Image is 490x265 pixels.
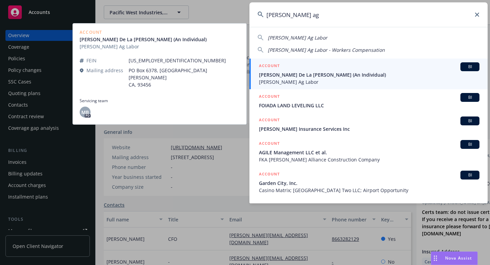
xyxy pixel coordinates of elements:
span: [PERSON_NAME] Ag Labor [259,78,479,85]
span: [PERSON_NAME] De La [PERSON_NAME] (An Individual) [259,71,479,78]
span: BI [463,118,477,124]
a: ACCOUNTBI[PERSON_NAME] Insurance Services Inc [249,113,488,136]
h5: POLICY [259,201,275,208]
button: Nova Assist [431,251,478,265]
h5: ACCOUNT [259,171,280,179]
span: Casino Matrix; [GEOGRAPHIC_DATA] Two LLC; Airport Opportunity [259,187,479,194]
h5: ACCOUNT [259,62,280,71]
div: Drag to move [431,252,440,265]
span: [PERSON_NAME] Ag Labor [268,34,327,41]
a: ACCOUNTBI[PERSON_NAME] De La [PERSON_NAME] (An Individual)[PERSON_NAME] Ag Labor [249,59,488,89]
span: BI [463,64,477,70]
a: POLICY [249,198,488,227]
span: Garden City, Inc. [259,180,479,187]
span: [PERSON_NAME] Insurance Services Inc [259,125,479,132]
span: FKA [PERSON_NAME] Alliance Construction Company [259,156,479,163]
span: BI [463,94,477,100]
span: BI [463,172,477,178]
span: AGILE Management LLC et al. [259,149,479,156]
input: Search... [249,2,488,27]
span: Nova Assist [445,255,472,261]
span: [PERSON_NAME] Ag Labor - Workers Compensation [268,47,385,53]
span: BI [463,141,477,147]
h5: ACCOUNT [259,93,280,101]
h5: ACCOUNT [259,116,280,125]
a: ACCOUNTBIFOIADA LAND LEVELING LLC [249,89,488,113]
a: ACCOUNTBIGarden City, Inc.Casino Matrix; [GEOGRAPHIC_DATA] Two LLC; Airport Opportunity [249,167,488,198]
h5: ACCOUNT [259,140,280,148]
a: ACCOUNTBIAGILE Management LLC et al.FKA [PERSON_NAME] Alliance Construction Company [249,136,488,167]
span: FOIADA LAND LEVELING LLC [259,102,479,109]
